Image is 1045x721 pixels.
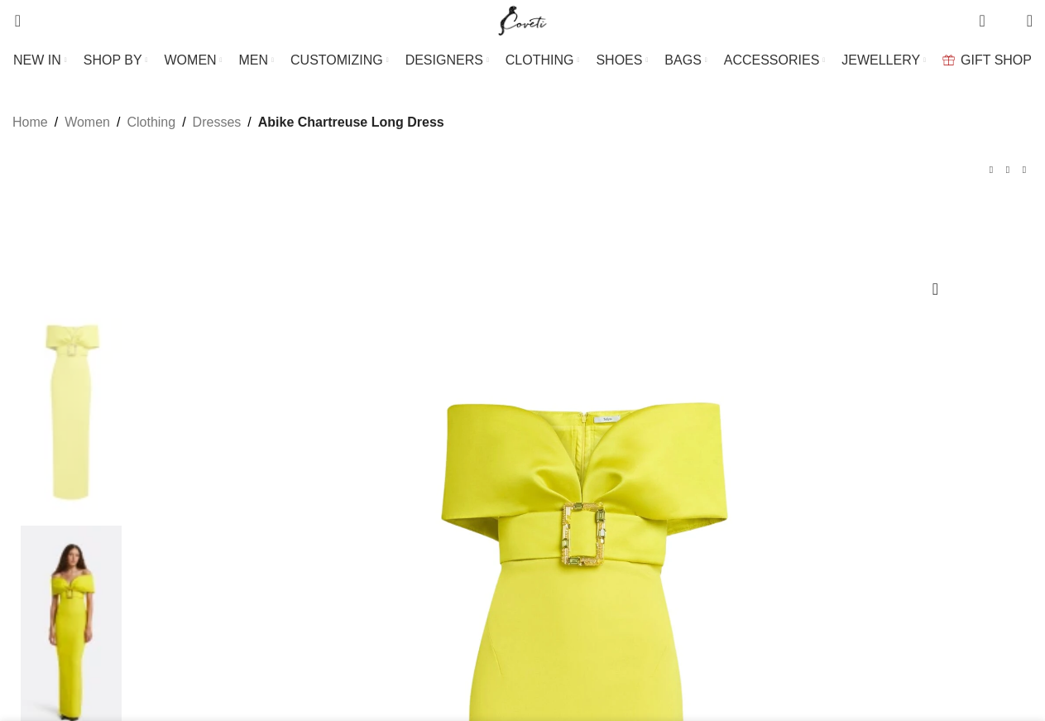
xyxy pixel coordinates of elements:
div: My Wishlist [998,4,1014,37]
nav: Breadcrumb [12,112,444,133]
a: 0 [971,4,993,37]
span: 0 [1001,17,1014,29]
img: Abike Chartreuse Long Dress [21,307,122,517]
span: GIFT SHOP [961,52,1032,68]
a: JEWELLERY [841,44,926,77]
span: CLOTHING [506,52,574,68]
a: CLOTHING [506,44,580,77]
a: SHOP BY [84,44,148,77]
span: MEN [239,52,269,68]
a: Women [65,112,110,133]
a: Next product [1016,161,1033,178]
a: NEW IN [13,44,67,77]
a: MEN [239,44,274,77]
a: WOMEN [165,44,223,77]
a: GIFT SHOP [942,44,1032,77]
a: SHOES [596,44,648,77]
span: NEW IN [13,52,61,68]
a: Search [4,4,21,37]
span: CUSTOMIZING [290,52,383,68]
span: SHOES [596,52,642,68]
span: Abike Chartreuse Long Dress [258,112,444,133]
span: ACCESSORIES [724,52,820,68]
a: Dresses [193,112,242,133]
a: Home [12,112,48,133]
a: DESIGNERS [405,44,489,77]
span: JEWELLERY [841,52,920,68]
a: Site logo [495,12,550,26]
a: ACCESSORIES [724,44,826,77]
span: WOMEN [165,52,217,68]
span: DESIGNERS [405,52,483,68]
img: GiftBag [942,55,955,65]
a: Previous product [983,161,999,178]
span: BAGS [664,52,701,68]
span: SHOP BY [84,52,142,68]
a: BAGS [664,44,707,77]
a: CUSTOMIZING [290,44,389,77]
a: Clothing [127,112,175,133]
div: Main navigation [4,44,1041,77]
span: 0 [980,8,993,21]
